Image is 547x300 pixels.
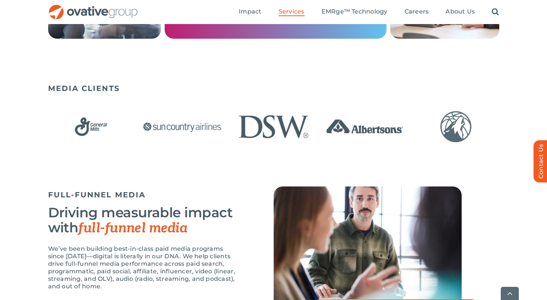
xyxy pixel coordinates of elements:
[445,8,475,16] a: About Us
[48,205,236,236] h3: Driving measurable impact with
[48,109,134,146] div: 7 / 23
[230,109,317,146] div: 9 / 23
[78,220,187,236] span: full-funnel media
[279,8,305,16] a: Services
[405,8,429,15] span: Careers
[321,8,388,16] a: EMRge™ Technology
[321,8,388,15] span: EMRge™ Technology
[239,8,261,15] span: Impact
[139,109,226,146] div: 8 / 23
[405,8,429,16] a: Careers
[48,84,499,93] h5: MEDIA CLIENTS
[279,8,305,15] span: Services
[239,8,261,16] a: Impact
[445,8,475,15] span: About Us
[48,190,236,199] h5: FULL-FUNNEL MEDIA
[413,109,499,146] div: 11 / 23
[48,245,236,290] p: We’ve been building best-in-class paid media programs since [DATE]—digital is literally in our DN...
[492,8,499,16] a: Search
[48,4,138,11] a: OG_Full_horizontal_RGB
[321,109,408,146] div: 10 / 23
